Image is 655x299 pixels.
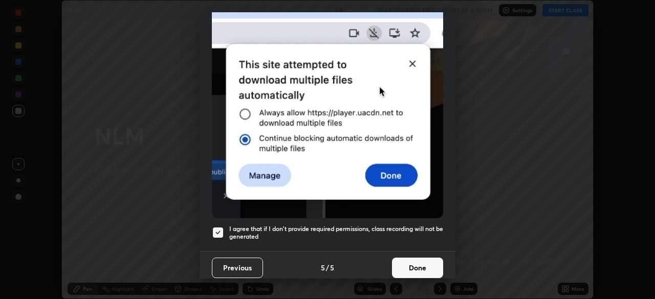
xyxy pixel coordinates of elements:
button: Done [392,258,443,278]
h4: / [326,262,329,273]
h5: I agree that if I don't provide required permissions, class recording will not be generated [229,225,443,241]
button: Previous [212,258,263,278]
h4: 5 [321,262,325,273]
h4: 5 [330,262,334,273]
